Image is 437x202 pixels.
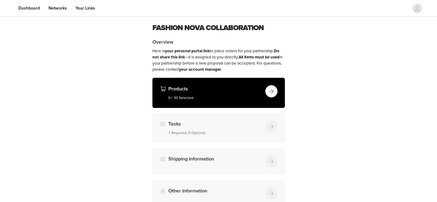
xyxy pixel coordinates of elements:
span: Here is to place orders for your partnership. —it is assigned to you directly. in your partnershi... [152,49,282,72]
a: Dashboard [15,1,44,15]
strong: Do not share this link [152,49,279,60]
strong: your account manager [179,67,221,72]
div: avatar [414,3,420,13]
h1: Fashion Nova Collaboration [152,22,285,34]
div: Products [152,78,285,108]
div: Shipping Information [152,148,285,175]
h4: Products [168,85,263,93]
strong: your personal portal link [165,49,210,53]
h4: Shipping Information [168,155,263,163]
strong: All items must be used [239,55,279,60]
h4: Other Information [168,187,263,195]
h5: 1 Required, 0 Optional [168,130,263,136]
a: Networks [45,1,71,15]
h5: 0 / 30 Selected [168,95,263,101]
div: Tasks [152,113,285,143]
h4: Overview [152,38,285,46]
h4: Tasks [168,120,263,128]
a: Your Links [72,1,99,15]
